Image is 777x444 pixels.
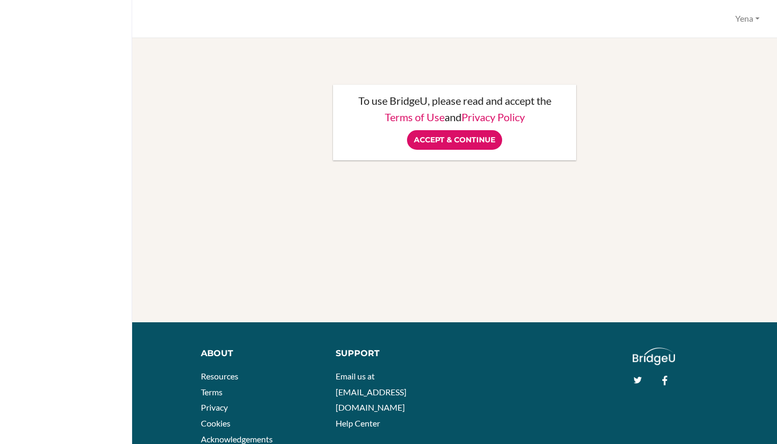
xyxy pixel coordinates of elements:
[633,348,676,365] img: logo_white@2x-f4f0deed5e89b7ecb1c2cc34c3e3d731f90f0f143d5ea2071677605dd97b5244.png
[385,111,445,123] a: Terms of Use
[336,418,380,428] a: Help Center
[201,371,238,381] a: Resources
[407,130,502,150] input: Accept & Continue
[336,371,406,412] a: Email us at [EMAIL_ADDRESS][DOMAIN_NAME]
[201,387,223,397] a: Terms
[344,95,566,106] p: To use BridgeU, please read and accept the
[201,434,273,444] a: Acknowledgements
[336,348,447,360] div: Support
[201,402,228,412] a: Privacy
[730,9,764,29] button: Yena
[201,348,320,360] div: About
[344,112,566,122] p: and
[201,418,230,428] a: Cookies
[461,111,525,123] a: Privacy Policy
